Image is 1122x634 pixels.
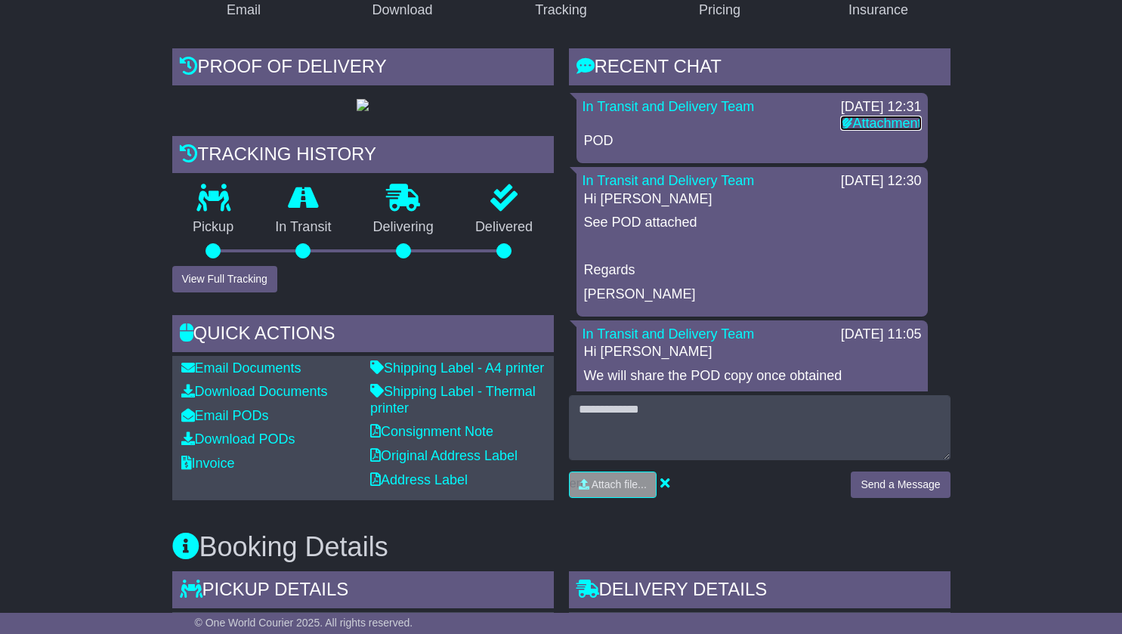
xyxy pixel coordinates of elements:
div: Tracking history [172,136,554,177]
p: Delivered [454,219,553,236]
h3: Booking Details [172,532,950,562]
a: In Transit and Delivery Team [583,173,755,188]
p: POD [584,133,920,150]
a: Email Documents [181,360,301,376]
a: Shipping Label - Thermal printer [370,384,536,416]
span: © One World Courier 2025. All rights reserved. [195,617,413,629]
div: Proof of Delivery [172,48,554,89]
a: Original Address Label [370,448,518,463]
a: Download Documents [181,384,328,399]
div: [DATE] 11:05 [841,326,922,343]
a: In Transit and Delivery Team [583,326,755,342]
a: Invoice [181,456,235,471]
div: [DATE] 12:31 [840,99,921,116]
button: View Full Tracking [172,266,277,292]
p: Delivering [352,219,454,236]
a: Email PODs [181,408,269,423]
a: Attachment [840,116,921,131]
div: RECENT CHAT [569,48,950,89]
a: In Transit and Delivery Team [583,99,755,114]
p: Pickup [172,219,255,236]
div: [DATE] 12:30 [841,173,922,190]
a: Download PODs [181,431,295,447]
p: In Transit [255,219,352,236]
p: Hi [PERSON_NAME] [584,344,920,360]
img: GetPodImage [357,99,369,111]
p: We will share the POD copy once obtained [584,368,920,385]
div: Pickup Details [172,571,554,612]
p: [PERSON_NAME] [584,286,920,303]
p: See POD attached [584,215,920,231]
p: Regards [584,262,920,279]
div: Delivery Details [569,571,950,612]
a: Shipping Label - A4 printer [370,360,544,376]
p: Hi [PERSON_NAME] [584,191,920,208]
button: Send a Message [851,472,950,498]
a: Consignment Note [370,424,493,439]
a: Address Label [370,472,468,487]
div: Quick Actions [172,315,554,356]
